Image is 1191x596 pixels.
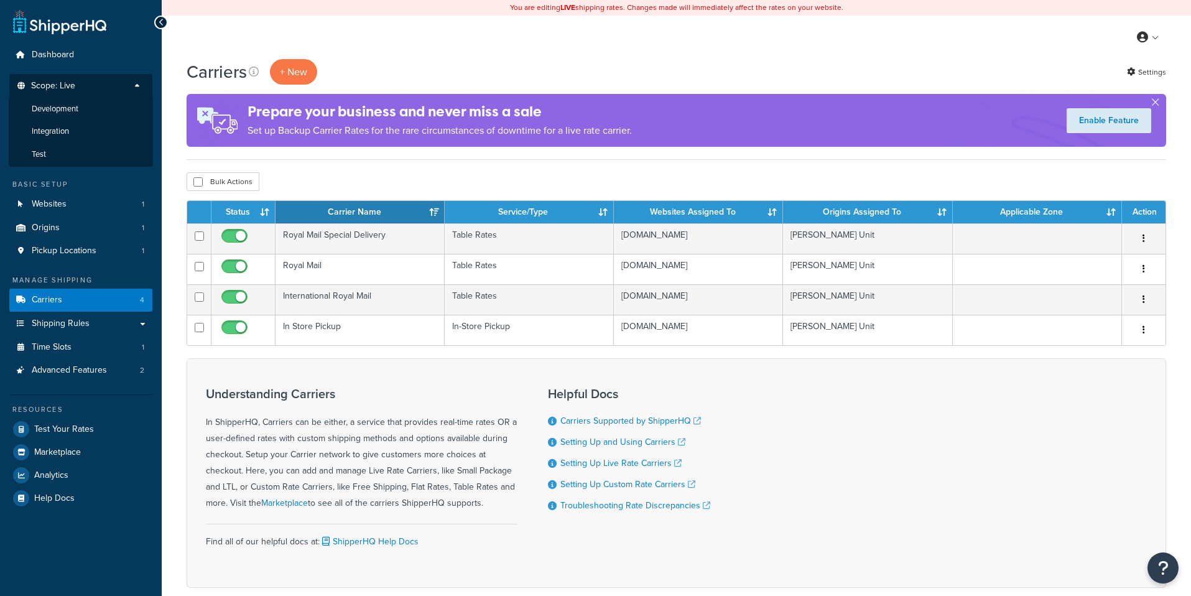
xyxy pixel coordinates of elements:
td: [PERSON_NAME] Unit [783,223,952,254]
td: Table Rates [445,284,614,315]
button: Bulk Actions [187,172,259,191]
a: Test Your Rates [9,418,152,440]
a: Marketplace [261,496,308,510]
span: 1 [142,246,144,256]
li: Websites [9,193,152,216]
h3: Understanding Carriers [206,387,517,401]
td: Table Rates [445,223,614,254]
div: In ShipperHQ, Carriers can be either, a service that provides real-time rates OR a user-defined r... [206,387,517,511]
li: Advanced Features [9,359,152,382]
h3: Helpful Docs [548,387,710,401]
td: [DOMAIN_NAME] [614,315,783,345]
li: Pickup Locations [9,240,152,263]
span: Test [32,149,46,160]
span: 1 [142,199,144,210]
span: Carriers [32,295,62,305]
div: Basic Setup [9,179,152,190]
p: Set up Backup Carrier Rates for the rare circumstances of downtime for a live rate carrier. [248,122,632,139]
div: Find all of our helpful docs at: [206,524,517,550]
button: Open Resource Center [1147,552,1179,584]
td: [DOMAIN_NAME] [614,254,783,284]
a: Pickup Locations 1 [9,240,152,263]
a: ShipperHQ Home [13,9,106,34]
td: [PERSON_NAME] Unit [783,284,952,315]
td: International Royal Mail [276,284,445,315]
a: Marketplace [9,441,152,463]
th: Applicable Zone: activate to sort column ascending [953,201,1122,223]
td: Royal Mail Special Delivery [276,223,445,254]
th: Carrier Name: activate to sort column ascending [276,201,445,223]
span: Scope: Live [31,81,75,91]
img: ad-rules-rateshop-fe6ec290ccb7230408bd80ed9643f0289d75e0ffd9eb532fc0e269fcd187b520.png [187,94,248,147]
td: Table Rates [445,254,614,284]
a: Setting Up and Using Carriers [560,435,685,449]
li: Integration [9,120,153,143]
div: Manage Shipping [9,275,152,286]
th: Websites Assigned To: activate to sort column ascending [614,201,783,223]
a: ShipperHQ Help Docs [320,535,419,548]
span: Test Your Rates [34,424,94,435]
a: Analytics [9,464,152,487]
td: [DOMAIN_NAME] [614,284,783,315]
span: Websites [32,199,67,210]
li: Origins [9,217,152,240]
span: Integration [32,126,69,137]
a: Help Docs [9,487,152,510]
li: Time Slots [9,336,152,359]
a: Origins 1 [9,217,152,240]
span: Advanced Features [32,365,107,376]
td: In Store Pickup [276,315,445,345]
span: Analytics [34,470,68,481]
a: Enable Feature [1067,108,1151,133]
button: + New [270,59,317,85]
th: Action [1122,201,1166,223]
span: 2 [140,365,144,376]
span: 4 [140,295,144,305]
span: Origins [32,223,60,233]
span: Shipping Rules [32,319,90,329]
span: 1 [142,223,144,233]
a: Dashboard [9,44,152,67]
li: Carriers [9,289,152,312]
th: Origins Assigned To: activate to sort column ascending [783,201,952,223]
b: LIVE [560,2,575,13]
td: In-Store Pickup [445,315,614,345]
span: Dashboard [32,50,74,60]
td: Royal Mail [276,254,445,284]
span: Development [32,104,78,114]
a: Shipping Rules [9,312,152,335]
a: Carriers 4 [9,289,152,312]
h4: Prepare your business and never miss a sale [248,101,632,122]
a: Setting Up Live Rate Carriers [560,457,682,470]
span: Pickup Locations [32,246,96,256]
th: Status: activate to sort column ascending [211,201,276,223]
td: [DOMAIN_NAME] [614,223,783,254]
li: Test [9,143,153,166]
span: Marketplace [34,447,81,458]
a: Troubleshooting Rate Discrepancies [560,499,710,512]
li: Development [9,98,153,121]
div: Resources [9,404,152,415]
th: Service/Type: activate to sort column ascending [445,201,614,223]
h1: Carriers [187,60,247,84]
span: Time Slots [32,342,72,353]
a: Websites 1 [9,193,152,216]
a: Settings [1127,63,1166,81]
a: Time Slots 1 [9,336,152,359]
span: 1 [142,342,144,353]
span: Help Docs [34,493,75,504]
a: Setting Up Custom Rate Carriers [560,478,695,491]
td: [PERSON_NAME] Unit [783,315,952,345]
td: [PERSON_NAME] Unit [783,254,952,284]
a: Advanced Features 2 [9,359,152,382]
a: Carriers Supported by ShipperHQ [560,414,701,427]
